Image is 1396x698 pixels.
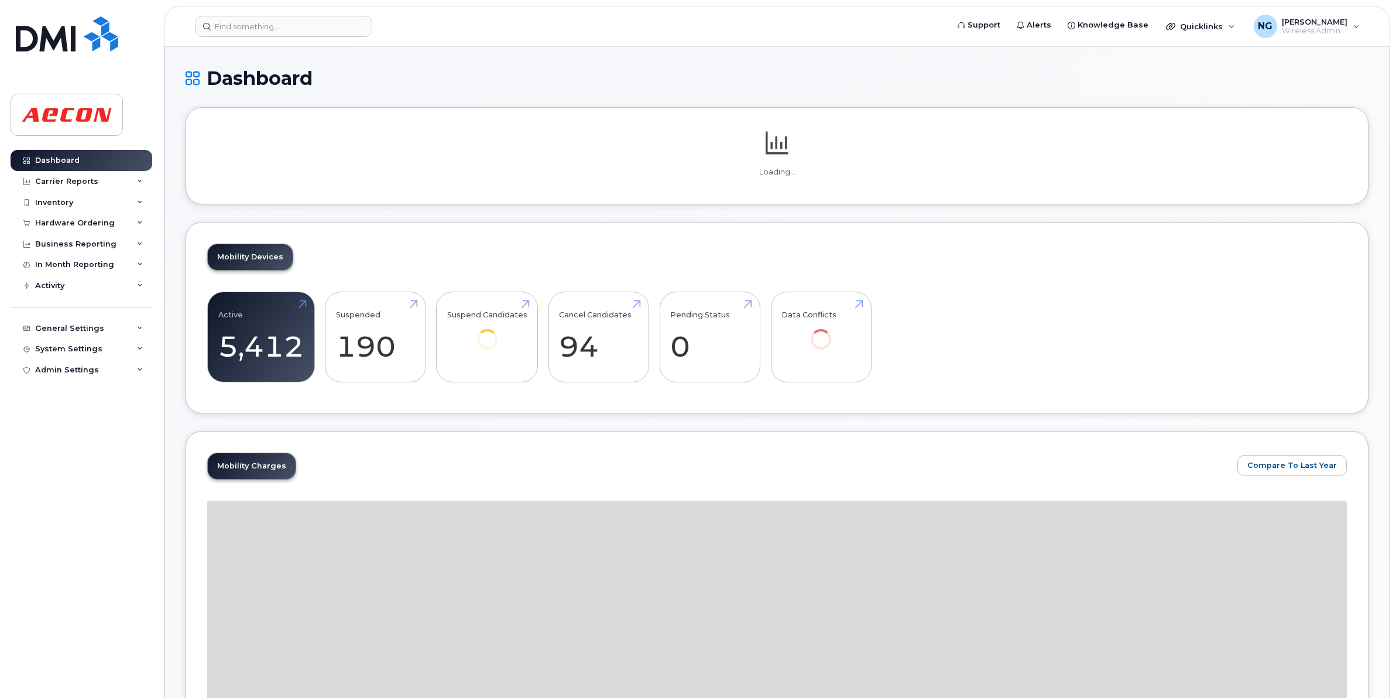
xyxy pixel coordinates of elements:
a: Data Conflicts [781,299,860,366]
a: Suspended 190 [336,299,415,376]
a: Pending Status 0 [670,299,749,376]
a: Active 5,412 [218,299,304,376]
a: Mobility Devices [208,244,293,270]
a: Suspend Candidates [447,299,527,366]
a: Mobility Charges [208,453,296,479]
a: Cancel Candidates 94 [559,299,638,376]
p: Loading... [207,167,1347,177]
h1: Dashboard [186,68,1368,88]
span: Compare To Last Year [1247,460,1337,471]
button: Compare To Last Year [1237,455,1347,476]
